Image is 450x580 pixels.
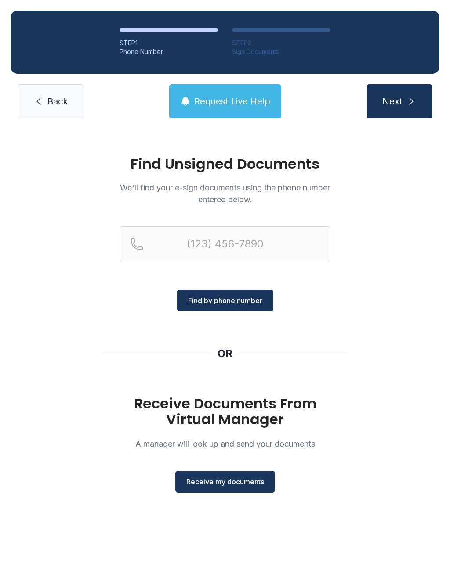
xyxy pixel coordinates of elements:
input: Reservation phone number [120,226,330,261]
p: A manager will look up and send your documents [120,438,330,450]
h1: Receive Documents From Virtual Manager [120,396,330,427]
h1: Find Unsigned Documents [120,157,330,171]
span: Find by phone number [188,295,262,306]
span: Receive my documents [186,476,264,487]
p: We'll find your e-sign documents using the phone number entered below. [120,182,330,205]
div: STEP 1 [120,39,218,47]
div: Phone Number [120,47,218,56]
span: Next [382,95,403,107]
span: Back [47,95,68,107]
span: Request Live Help [194,95,270,107]
div: Sign Documents [232,47,330,56]
div: OR [218,347,232,361]
div: STEP 2 [232,39,330,47]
